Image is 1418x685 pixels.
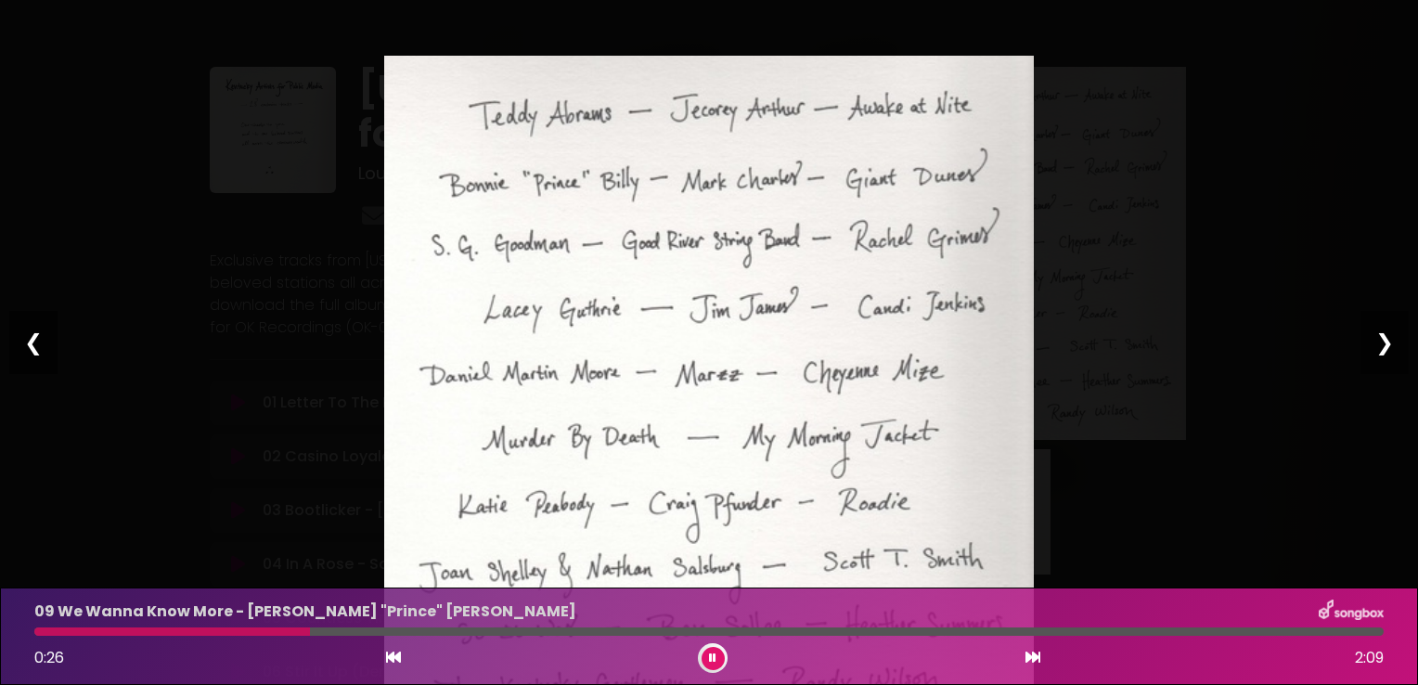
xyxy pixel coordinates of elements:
[34,601,576,623] p: 09 We Wanna Know More - [PERSON_NAME] "Prince" [PERSON_NAME]
[1360,311,1409,374] div: ❯
[1319,600,1384,624] img: songbox-logo-white.png
[9,311,58,374] div: ❮
[34,647,64,668] span: 0:26
[1355,647,1384,669] span: 2:09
